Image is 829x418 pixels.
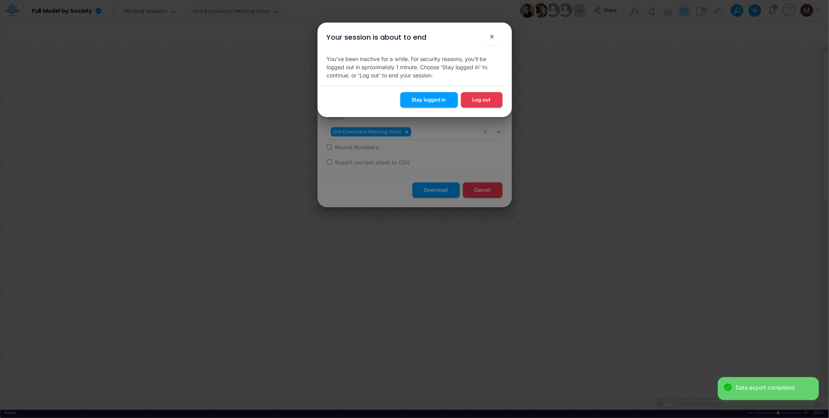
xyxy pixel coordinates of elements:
div: Data export completed [736,383,813,392]
div: You've been inactive for a while. For security reasons, you'll be logged out in aproximately 1 mi... [321,49,509,86]
button: Close [483,27,501,46]
button: Stay logged in [400,92,458,107]
div: Your session is about to end [327,32,427,42]
span: × [489,31,494,41]
button: Log out [461,92,503,107]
